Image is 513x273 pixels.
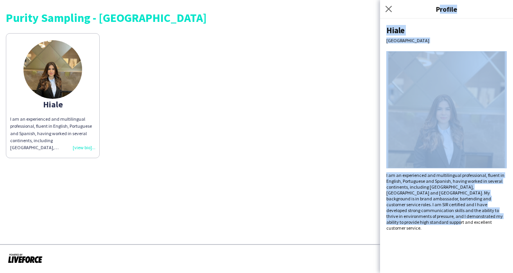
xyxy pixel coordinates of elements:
[6,12,507,23] div: Purity Sampling - [GEOGRAPHIC_DATA]
[10,101,95,108] div: Hiale
[8,253,43,264] img: Powered by Liveforce
[10,116,95,151] div: I am an experienced and multilingual professional, fluent in English, Portuguese and Spanish, hav...
[386,25,507,36] div: Hiale
[23,40,82,99] img: thumb-6338e450477c8.jpg
[386,37,507,43] div: [GEOGRAPHIC_DATA]
[386,172,507,231] div: I am an experienced and multilingual professional, fluent in English, Portuguese and Spanish, hav...
[386,51,507,168] img: Crew avatar or photo
[380,4,513,14] h3: Profile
